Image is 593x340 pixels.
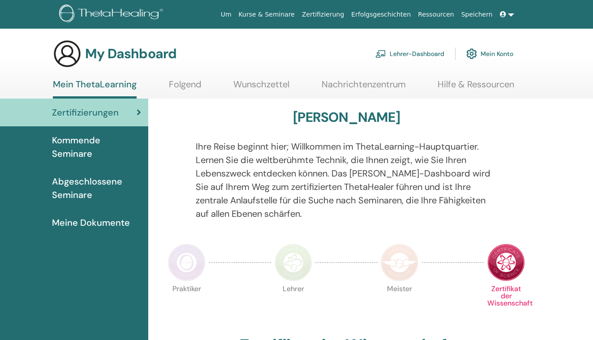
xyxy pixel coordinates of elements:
[52,175,141,202] span: Abgeschlossene Seminare
[458,6,496,23] a: Speichern
[293,109,400,125] h3: [PERSON_NAME]
[169,79,202,96] a: Folgend
[217,6,235,23] a: Um
[466,46,477,61] img: cog.svg
[438,79,514,96] a: Hilfe & Ressourcen
[196,140,497,220] p: Ihre Reise beginnt hier; Willkommen im ThetaLearning-Hauptquartier. Lernen Sie die weltberühmte T...
[53,39,82,68] img: generic-user-icon.jpg
[59,4,166,25] img: logo.png
[53,79,137,99] a: Mein ThetaLearning
[375,50,386,58] img: chalkboard-teacher.svg
[168,244,206,281] img: Practitioner
[414,6,457,23] a: Ressourcen
[52,106,119,119] span: Zertifizierungen
[85,46,176,62] h3: My Dashboard
[487,285,525,323] p: Zertifikat der Wissenschaft
[235,6,298,23] a: Kurse & Seminare
[381,244,418,281] img: Master
[298,6,348,23] a: Zertifizierung
[381,285,418,323] p: Meister
[168,285,206,323] p: Praktiker
[487,244,525,281] img: Certificate of Science
[52,216,130,229] span: Meine Dokumente
[52,133,141,160] span: Kommende Seminare
[348,6,414,23] a: Erfolgsgeschichten
[322,79,406,96] a: Nachrichtenzentrum
[275,285,312,323] p: Lehrer
[233,79,289,96] a: Wunschzettel
[275,244,312,281] img: Instructor
[466,44,513,64] a: Mein Konto
[375,44,444,64] a: Lehrer-Dashboard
